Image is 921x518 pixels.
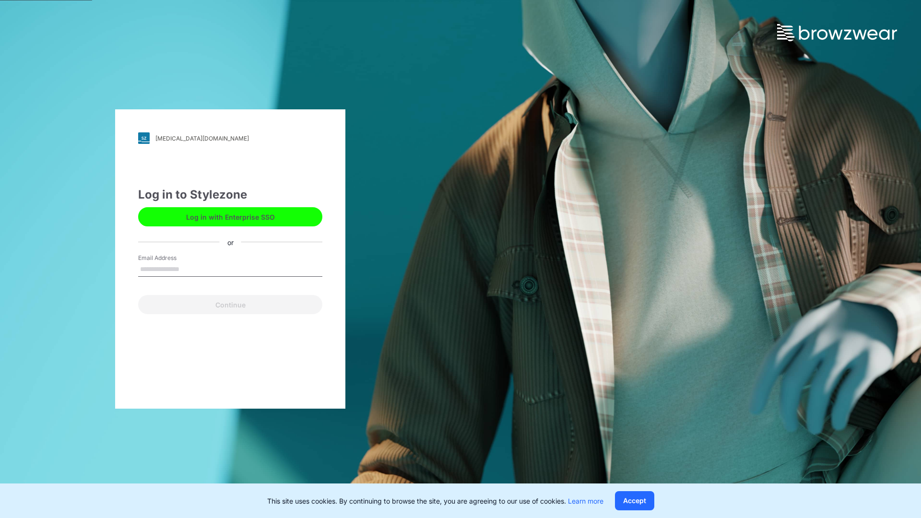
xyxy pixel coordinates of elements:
[568,497,603,505] a: Learn more
[138,186,322,203] div: Log in to Stylezone
[777,24,897,41] img: browzwear-logo.73288ffb.svg
[138,132,150,144] img: svg+xml;base64,PHN2ZyB3aWR0aD0iMjgiIGhlaWdodD0iMjgiIHZpZXdCb3g9IjAgMCAyOCAyOCIgZmlsbD0ibm9uZSIgeG...
[267,496,603,506] p: This site uses cookies. By continuing to browse the site, you are agreeing to our use of cookies.
[138,207,322,226] button: Log in with Enterprise SSO
[155,135,249,142] div: [MEDICAL_DATA][DOMAIN_NAME]
[220,237,241,247] div: or
[138,254,205,262] label: Email Address
[138,132,322,144] a: [MEDICAL_DATA][DOMAIN_NAME]
[615,491,654,510] button: Accept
